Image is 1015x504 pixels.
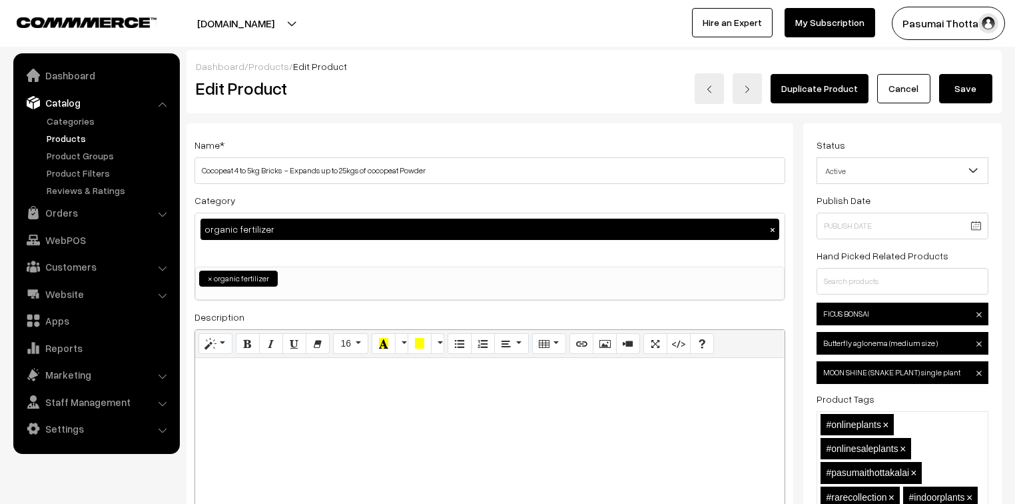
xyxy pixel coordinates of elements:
a: Marketing [17,363,175,387]
span: × [882,419,888,431]
button: Help [690,333,714,355]
span: Butterfly aglonema (medium size ) [817,332,989,355]
button: Code View [667,333,691,355]
a: Dashboard [196,61,244,72]
a: Duplicate Product [771,74,868,103]
img: left-arrow.png [705,85,713,93]
a: Orders [17,201,175,225]
h2: Edit Product [196,78,516,99]
img: right-arrow.png [743,85,751,93]
span: #pasumaithottakalai [827,467,910,478]
span: 16 [340,338,351,349]
a: Apps [17,309,175,333]
input: Search products [817,268,989,295]
span: Active [817,159,988,183]
span: × [966,492,972,503]
button: Remove Font Style (CTRL+\) [306,333,330,355]
span: × [208,273,212,285]
span: #onlinesaleplants [827,443,898,454]
button: Style [198,333,232,355]
span: × [910,467,916,479]
label: Category [194,193,236,207]
img: close [976,312,982,317]
button: Font Size [333,333,368,355]
span: #rarecollection [827,492,887,503]
button: Underline (CTRL+U) [282,333,306,355]
button: Save [939,74,992,103]
span: FICUS BONSAI [817,303,989,325]
a: Cancel [877,74,930,103]
a: Settings [17,417,175,441]
label: Status [817,138,845,152]
button: Video [616,333,640,355]
img: close [976,341,982,347]
label: Hand Picked Related Products [817,249,948,263]
button: More Color [431,333,444,355]
span: × [900,443,906,455]
img: COMMMERCE [17,17,157,27]
img: user [978,13,998,33]
span: Edit Product [293,61,347,72]
a: Customers [17,255,175,279]
span: Active [817,157,989,184]
a: Products [43,131,175,145]
span: #onlineplants [827,419,882,430]
span: MOON SHINE (SNAKE PLANT) single plant [817,361,989,384]
a: Reviews & Ratings [43,183,175,197]
button: More Color [395,333,408,355]
button: Italic (CTRL+I) [259,333,283,355]
a: Categories [43,114,175,128]
label: Name [194,138,224,152]
a: Staff Management [17,390,175,414]
img: close [976,371,982,376]
a: COMMMERCE [17,13,133,29]
li: organic fertilizer [199,271,278,287]
a: Website [17,282,175,306]
label: Publish Date [817,193,870,207]
div: organic fertilizer [200,219,779,240]
button: Link (CTRL+K) [569,333,593,355]
a: Dashboard [17,63,175,87]
div: / / [196,59,992,73]
a: Products [248,61,289,72]
a: Catalog [17,91,175,115]
button: Ordered list (CTRL+SHIFT+NUM8) [471,333,495,355]
a: Product Filters [43,166,175,180]
button: Unordered list (CTRL+SHIFT+NUM7) [448,333,472,355]
button: Paragraph [494,333,528,355]
button: Pasumai Thotta… [892,7,1005,40]
button: Picture [593,333,617,355]
a: Hire an Expert [692,8,773,37]
a: Reports [17,336,175,360]
a: Product Groups [43,149,175,163]
button: Bold (CTRL+B) [236,333,260,355]
label: Description [194,310,244,324]
label: Product Tags [817,392,874,406]
button: Background Color [408,333,432,355]
a: My Subscription [785,8,875,37]
button: [DOMAIN_NAME] [151,7,321,40]
a: WebPOS [17,228,175,252]
span: × [888,492,894,503]
input: Publish Date [817,213,989,239]
button: Full Screen [643,333,667,355]
span: #indoorplants [909,492,965,503]
input: Name [194,157,785,184]
button: Table [532,333,566,355]
button: × [767,223,779,235]
button: Recent Color [372,333,396,355]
